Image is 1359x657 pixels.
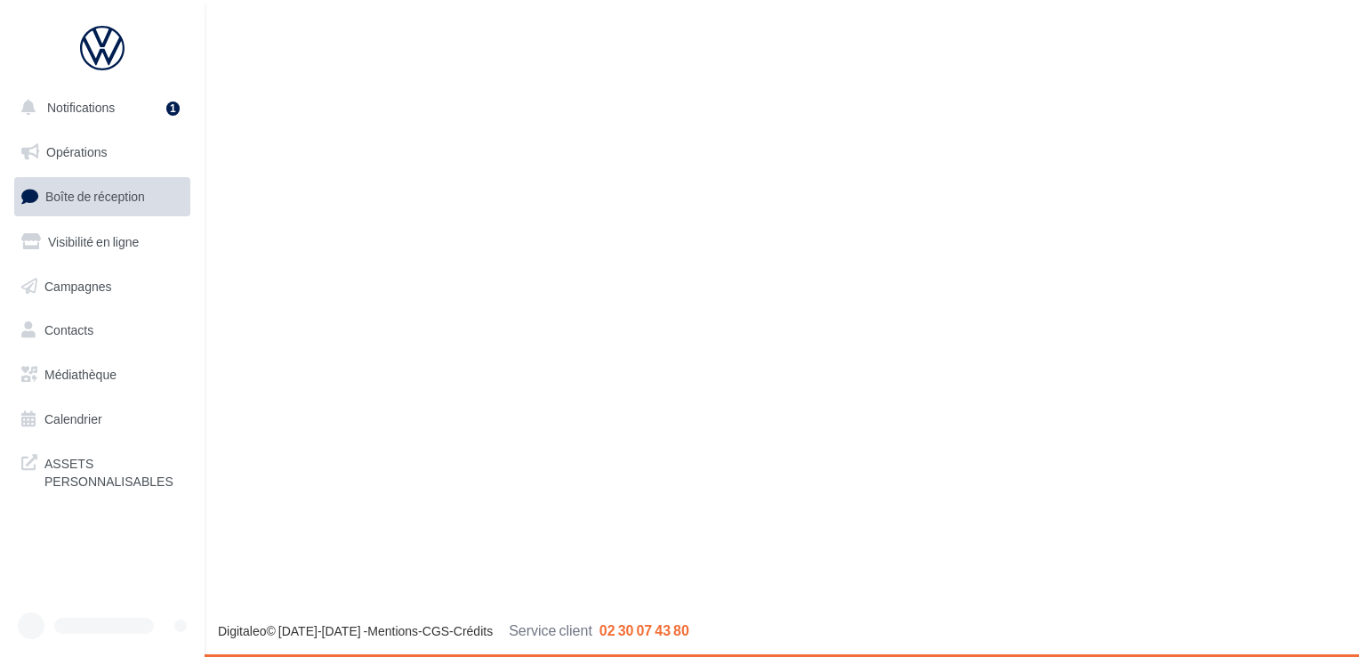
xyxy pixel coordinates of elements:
span: Service client [509,621,592,638]
a: ASSETS PERSONNALISABLES [11,444,194,497]
a: Visibilité en ligne [11,223,194,261]
span: Opérations [46,144,107,159]
a: Opérations [11,134,194,171]
span: Campagnes [44,278,112,293]
a: Mentions [367,623,418,638]
span: Visibilité en ligne [48,234,139,249]
a: Contacts [11,312,194,349]
a: Médiathèque [11,356,194,393]
a: Digitaleo [218,623,266,638]
a: CGS [422,623,449,638]
span: Notifications [47,100,115,115]
span: © [DATE]-[DATE] - - - [218,623,689,638]
div: 1 [166,101,180,116]
span: Calendrier [44,411,102,426]
span: Médiathèque [44,367,117,382]
a: Campagnes [11,268,194,305]
a: Boîte de réception [11,177,194,215]
span: ASSETS PERSONNALISABLES [44,451,183,490]
span: Boîte de réception [45,189,145,204]
a: Calendrier [11,401,194,438]
a: Crédits [454,623,493,638]
span: Contacts [44,322,93,337]
span: 02 30 07 43 80 [599,621,689,638]
button: Notifications 1 [11,89,187,126]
